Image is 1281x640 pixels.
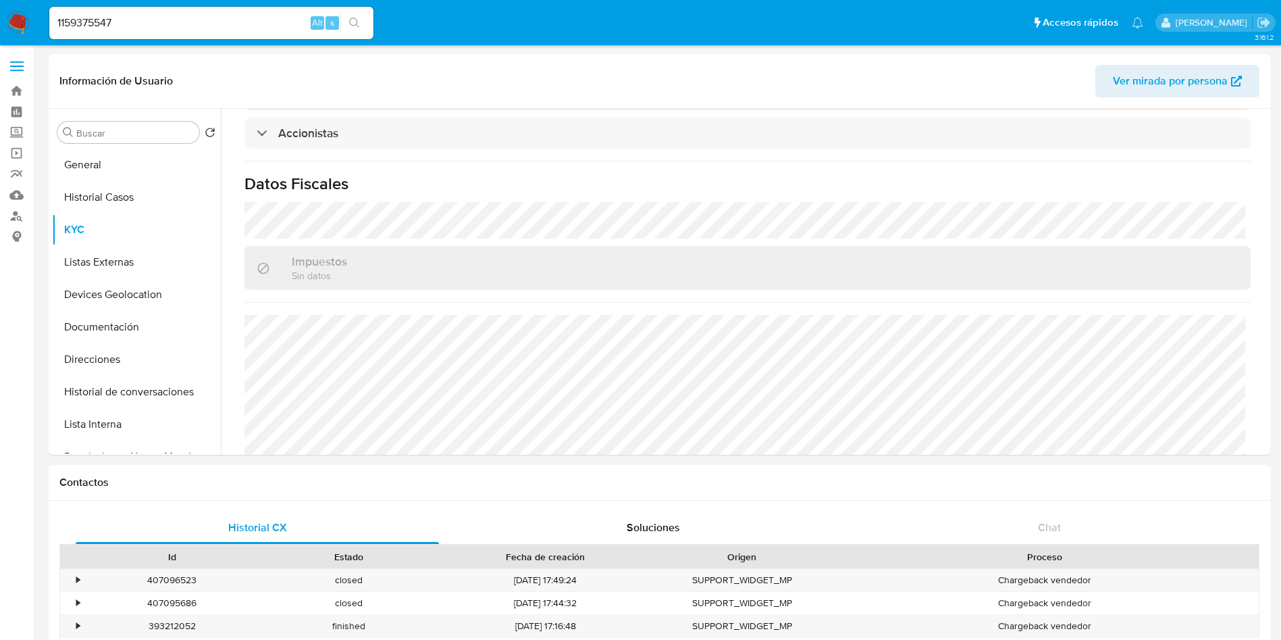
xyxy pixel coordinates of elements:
[292,269,347,282] p: Sin datos
[447,550,644,564] div: Fecha de creación
[278,126,338,141] h3: Accionistas
[1043,16,1118,30] span: Accesos rápidos
[205,127,215,142] button: Volver al orden por defecto
[76,620,80,633] div: •
[831,569,1259,591] div: Chargeback vendedor
[1113,65,1228,97] span: Ver mirada por persona
[438,615,654,637] div: [DATE] 17:16:48
[52,376,221,408] button: Historial de conversaciones
[340,14,368,32] button: search-icon
[1038,520,1061,535] span: Chat
[93,550,251,564] div: Id
[270,550,428,564] div: Estado
[438,569,654,591] div: [DATE] 17:49:24
[49,14,373,32] input: Buscar usuario o caso...
[1095,65,1259,97] button: Ver mirada por persona
[52,343,221,376] button: Direcciones
[840,550,1249,564] div: Proceso
[84,592,261,614] div: 407095686
[76,574,80,587] div: •
[244,246,1251,290] div: ImpuestosSin datos
[228,520,287,535] span: Historial CX
[63,127,74,138] button: Buscar
[52,181,221,214] button: Historial Casos
[654,615,831,637] div: SUPPORT_WIDGET_MP
[59,74,173,88] h1: Información de Usuario
[330,16,334,29] span: s
[52,408,221,441] button: Lista Interna
[52,278,221,311] button: Devices Geolocation
[84,569,261,591] div: 407096523
[292,254,347,269] h3: Impuestos
[1176,16,1252,29] p: ivonne.perezonofre@mercadolibre.com.mx
[52,214,221,246] button: KYC
[59,476,1259,489] h1: Contactos
[261,592,438,614] div: closed
[1132,17,1143,28] a: Notificaciones
[831,592,1259,614] div: Chargeback vendedor
[1257,16,1271,30] a: Salir
[831,615,1259,637] div: Chargeback vendedor
[654,569,831,591] div: SUPPORT_WIDGET_MP
[52,246,221,278] button: Listas Externas
[52,441,221,473] button: Restricciones Nuevo Mundo
[438,592,654,614] div: [DATE] 17:44:32
[627,520,680,535] span: Soluciones
[244,174,1251,194] h1: Datos Fiscales
[261,569,438,591] div: closed
[52,149,221,181] button: General
[52,311,221,343] button: Documentación
[261,615,438,637] div: finished
[244,118,1251,149] div: Accionistas
[312,16,323,29] span: Alt
[654,592,831,614] div: SUPPORT_WIDGET_MP
[663,550,821,564] div: Origen
[84,615,261,637] div: 393212052
[76,597,80,610] div: •
[76,127,194,139] input: Buscar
